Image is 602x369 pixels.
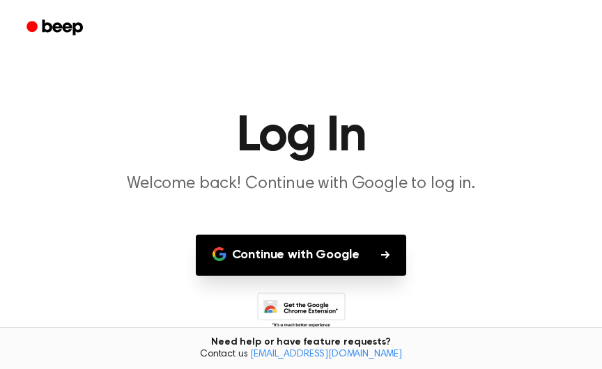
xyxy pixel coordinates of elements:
[196,235,407,276] button: Continue with Google
[17,15,95,42] a: Beep
[33,173,569,196] p: Welcome back! Continue with Google to log in.
[8,349,594,361] span: Contact us
[250,350,402,359] a: [EMAIL_ADDRESS][DOMAIN_NAME]
[17,111,585,162] h1: Log In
